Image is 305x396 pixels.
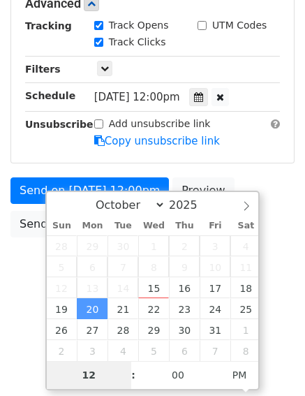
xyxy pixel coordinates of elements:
[212,18,267,33] label: UTM Codes
[47,340,77,361] span: November 2, 2025
[47,298,77,319] span: October 19, 2025
[107,340,138,361] span: November 4, 2025
[230,235,261,256] span: October 4, 2025
[169,298,200,319] span: October 23, 2025
[230,277,261,298] span: October 18, 2025
[77,235,107,256] span: September 29, 2025
[109,18,169,33] label: Track Opens
[230,340,261,361] span: November 8, 2025
[138,256,169,277] span: October 8, 2025
[109,117,211,131] label: Add unsubscribe link
[138,298,169,319] span: October 22, 2025
[135,361,221,389] input: Minute
[169,319,200,340] span: October 30, 2025
[235,329,305,396] iframe: Chat Widget
[109,35,166,50] label: Track Clicks
[107,235,138,256] span: September 30, 2025
[25,64,61,75] strong: Filters
[77,340,107,361] span: November 3, 2025
[47,256,77,277] span: October 5, 2025
[77,221,107,230] span: Mon
[230,319,261,340] span: November 1, 2025
[107,277,138,298] span: October 14, 2025
[25,20,72,31] strong: Tracking
[10,177,169,204] a: Send on [DATE] 12:00pm
[165,198,216,212] input: Year
[77,298,107,319] span: October 20, 2025
[200,256,230,277] span: October 10, 2025
[138,235,169,256] span: October 1, 2025
[169,235,200,256] span: October 2, 2025
[138,340,169,361] span: November 5, 2025
[169,277,200,298] span: October 16, 2025
[200,235,230,256] span: October 3, 2025
[47,361,132,389] input: Hour
[107,256,138,277] span: October 7, 2025
[169,221,200,230] span: Thu
[94,135,220,147] a: Copy unsubscribe link
[107,298,138,319] span: October 21, 2025
[200,221,230,230] span: Fri
[131,361,135,389] span: :
[138,319,169,340] span: October 29, 2025
[77,277,107,298] span: October 13, 2025
[200,277,230,298] span: October 17, 2025
[77,319,107,340] span: October 27, 2025
[138,277,169,298] span: October 15, 2025
[200,340,230,361] span: November 7, 2025
[77,256,107,277] span: October 6, 2025
[47,221,77,230] span: Sun
[107,319,138,340] span: October 28, 2025
[230,298,261,319] span: October 25, 2025
[47,277,77,298] span: October 12, 2025
[25,90,75,101] strong: Schedule
[10,211,117,237] a: Send Test Email
[230,256,261,277] span: October 11, 2025
[200,319,230,340] span: October 31, 2025
[138,221,169,230] span: Wed
[47,319,77,340] span: October 26, 2025
[107,221,138,230] span: Tue
[230,221,261,230] span: Sat
[169,256,200,277] span: October 9, 2025
[169,340,200,361] span: November 6, 2025
[47,235,77,256] span: September 28, 2025
[94,91,180,103] span: [DATE] 12:00pm
[172,177,234,204] a: Preview
[221,361,259,389] span: Click to toggle
[25,119,94,130] strong: Unsubscribe
[200,298,230,319] span: October 24, 2025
